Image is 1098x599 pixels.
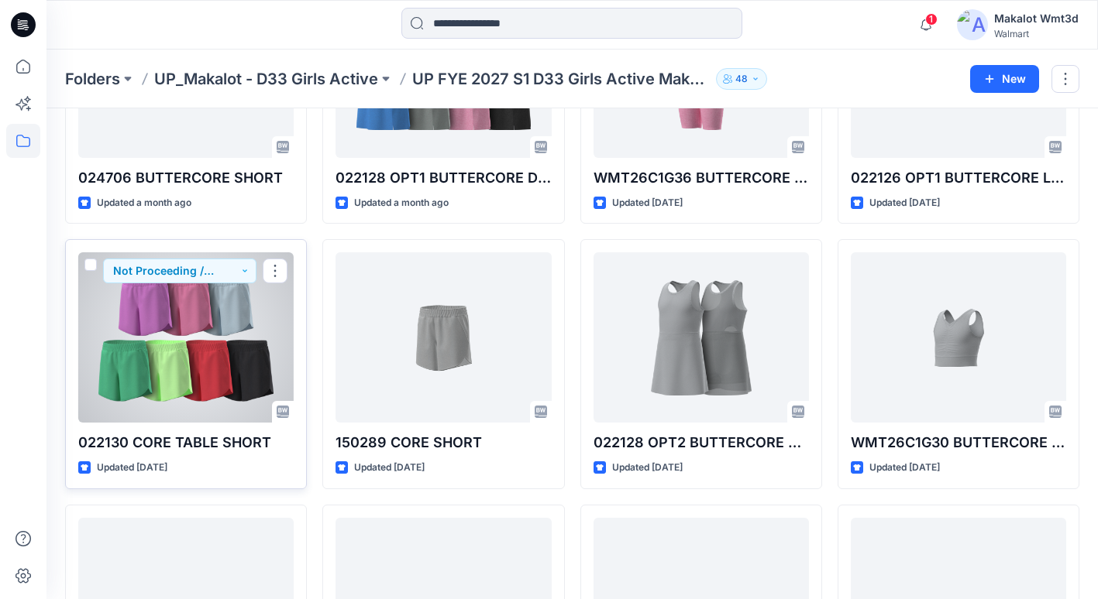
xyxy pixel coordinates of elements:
[97,195,191,211] p: Updated a month ago
[957,9,988,40] img: avatar
[78,252,294,423] a: 022130 CORE TABLE SHORT
[994,28,1079,39] div: Walmart
[97,460,167,476] p: Updated [DATE]
[869,460,940,476] p: Updated [DATE]
[851,167,1066,189] p: 022126 OPT1 BUTTERCORE LL BRA
[594,167,809,189] p: WMT26C1G36 BUTTERCORE ROMPER
[612,195,683,211] p: Updated [DATE]
[78,167,294,189] p: 024706 BUTTERCORE SHORT
[336,432,551,454] p: 150289 CORE SHORT
[716,68,767,90] button: 48
[354,460,425,476] p: Updated [DATE]
[336,167,551,189] p: 022128 OPT1 BUTTERCORE DRESS
[970,65,1039,93] button: New
[78,432,294,454] p: 022130 CORE TABLE SHORT
[612,460,683,476] p: Updated [DATE]
[735,70,748,87] p: 48
[994,9,1079,28] div: Makalot Wmt3d
[925,13,938,26] span: 1
[354,195,449,211] p: Updated a month ago
[594,432,809,454] p: 022128 OPT2 BUTTERCORE DRESS
[154,68,378,90] a: UP_Makalot - D33 Girls Active
[594,252,809,423] a: 022128 OPT2 BUTTERCORE DRESS
[851,432,1066,454] p: WMT26C1G30 BUTTERCORE COMPRESSION LL BRA
[869,195,940,211] p: Updated [DATE]
[336,252,551,423] a: 150289 CORE SHORT
[412,68,710,90] p: UP FYE 2027 S1 D33 Girls Active Makalot
[65,68,120,90] a: Folders
[851,252,1066,423] a: WMT26C1G30 BUTTERCORE COMPRESSION LL BRA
